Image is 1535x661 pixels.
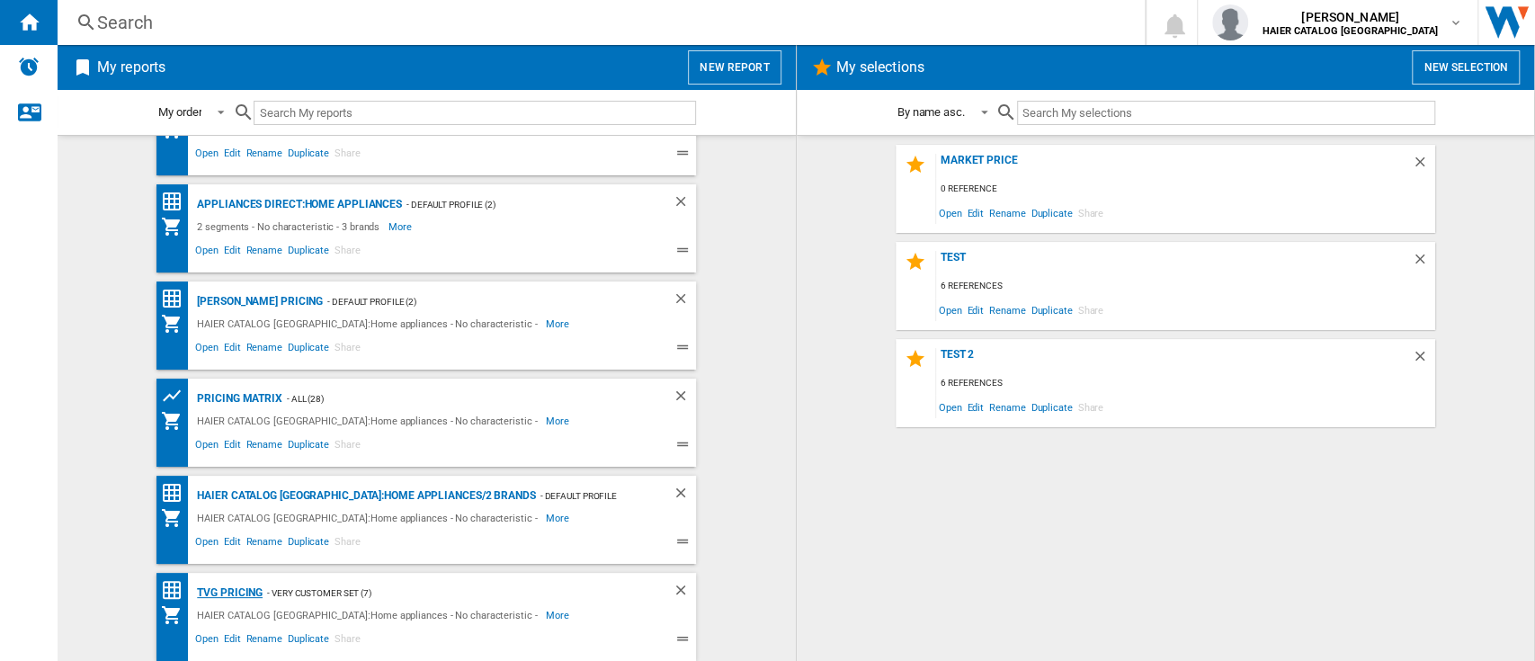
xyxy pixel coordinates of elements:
span: Edit [964,395,986,419]
span: Duplicate [1028,395,1075,419]
div: - ALL (28) [282,388,637,410]
b: HAIER CATALOG [GEOGRAPHIC_DATA] [1263,25,1438,37]
span: More [388,216,415,237]
span: More [546,604,572,626]
span: Duplicate [285,436,332,458]
h2: My selections [833,50,928,85]
div: Test 2 [936,348,1412,372]
div: Price Matrix [161,191,192,213]
span: Edit [221,242,244,264]
div: Delete [1412,154,1435,178]
span: Open [192,339,221,361]
span: Rename [243,630,284,652]
div: - Default profile (2) [536,485,638,507]
span: Edit [964,298,986,322]
div: My Assortment [161,216,192,237]
div: - Default profile (2) [402,193,637,216]
input: Search My selections [1017,101,1435,125]
span: Rename [986,395,1028,419]
button: New report [688,50,781,85]
span: Duplicate [285,630,332,652]
span: Open [936,395,965,419]
span: Share [332,145,363,166]
div: 2 segments - No characteristic - 3 brands [192,216,388,237]
img: profile.jpg [1212,4,1248,40]
span: Rename [986,298,1028,322]
h2: My reports [94,50,169,85]
span: Share [332,436,363,458]
div: Price Matrix [161,482,192,505]
div: HAIER CATALOG [GEOGRAPHIC_DATA]:Home appliances - No characteristic - [192,507,546,529]
span: Rename [243,436,284,458]
div: Delete [673,485,696,507]
span: Open [936,201,965,225]
span: Duplicate [285,533,332,555]
span: Edit [964,201,986,225]
div: TVG Pricing [192,582,263,604]
div: My Assortment [161,313,192,335]
span: More [546,410,572,432]
div: Delete [673,388,696,410]
span: Duplicate [285,339,332,361]
span: Duplicate [1028,201,1075,225]
div: Delete [673,582,696,604]
div: Price Matrix [161,579,192,602]
span: Share [332,533,363,555]
span: More [546,507,572,529]
span: Rename [986,201,1028,225]
div: pricing matrix [192,388,282,410]
span: Edit [221,533,244,555]
div: Delete [673,193,696,216]
div: Delete [1412,348,1435,372]
span: More [546,313,572,335]
span: Open [192,630,221,652]
div: 6 references [936,372,1435,395]
div: My order [158,105,201,119]
span: Open [192,436,221,458]
div: HAIER CATALOG [GEOGRAPHIC_DATA]:Home appliances - No characteristic - [192,604,546,626]
span: Edit [221,436,244,458]
div: Test [936,251,1412,275]
div: My Assortment [161,507,192,529]
div: HAIER CATALOG [GEOGRAPHIC_DATA]:Home appliances - No characteristic - [192,313,546,335]
button: New selection [1412,50,1520,85]
span: Open [936,298,965,322]
div: Market Price [936,154,1412,178]
span: Rename [243,533,284,555]
span: Open [192,242,221,264]
span: Edit [221,339,244,361]
span: Edit [221,630,244,652]
span: Rename [243,339,284,361]
span: Duplicate [285,145,332,166]
span: Rename [243,145,284,166]
span: Open [192,145,221,166]
span: Share [332,242,363,264]
span: Duplicate [1028,298,1075,322]
div: APPLIANCES DIRECT:Home appliances [192,193,402,216]
span: Share [1075,201,1106,225]
div: HAIER CATALOG [GEOGRAPHIC_DATA]:Home appliances - No characteristic - [192,410,546,432]
div: - Very customer set (7) [263,582,637,604]
span: Open [192,533,221,555]
span: Share [332,339,363,361]
span: Share [1075,298,1106,322]
div: [PERSON_NAME] Pricing [192,290,323,313]
span: Rename [243,242,284,264]
img: alerts-logo.svg [18,56,40,77]
div: Delete [673,290,696,313]
div: Search [97,10,1098,35]
div: - Default profile (2) [323,290,637,313]
span: Share [1075,395,1106,419]
div: 0 reference [936,178,1435,201]
div: Price Matrix [161,288,192,310]
span: Duplicate [285,242,332,264]
span: Edit [221,145,244,166]
div: Product prices grid [161,385,192,407]
div: 6 references [936,275,1435,298]
div: By name asc. [897,105,965,119]
div: My Assortment [161,410,192,432]
div: HAIER CATALOG [GEOGRAPHIC_DATA]:Home appliances/2 brands [192,485,535,507]
span: [PERSON_NAME] [1263,8,1438,26]
input: Search My reports [254,101,696,125]
div: My Assortment [161,604,192,626]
